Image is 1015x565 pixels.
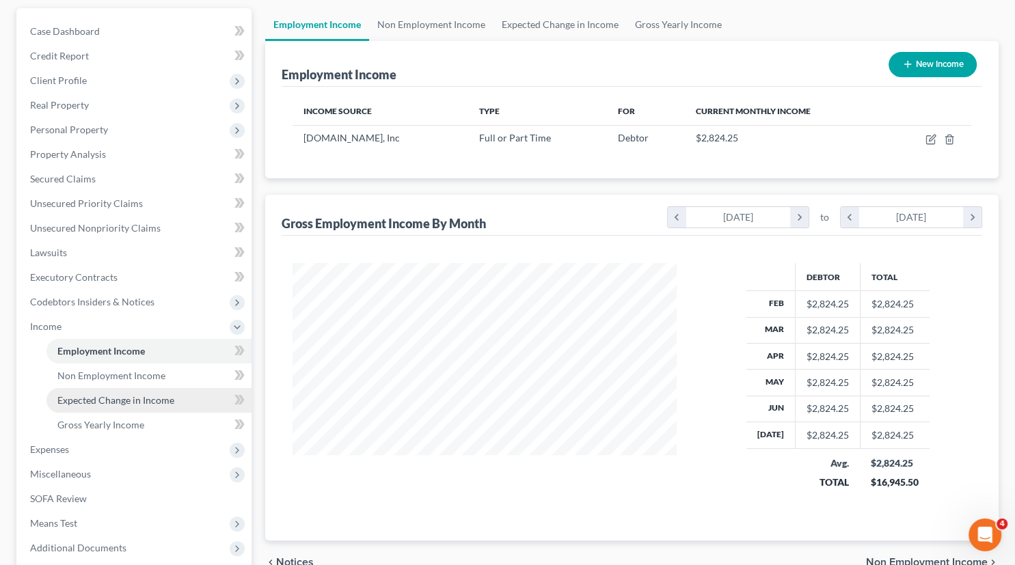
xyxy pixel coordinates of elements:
[746,291,796,317] th: Feb
[30,25,100,37] span: Case Dashboard
[30,247,67,258] span: Lawsuits
[479,132,551,143] span: Full or Part Time
[493,8,627,41] a: Expected Change in Income
[57,394,174,406] span: Expected Change in Income
[807,323,849,337] div: $2,824.25
[19,240,252,265] a: Lawsuits
[871,456,919,470] div: $2,824.25
[807,376,849,389] div: $2,824.25
[19,486,252,511] a: SOFA Review
[265,8,369,41] a: Employment Income
[46,363,252,388] a: Non Employment Income
[30,50,89,61] span: Credit Report
[860,396,930,422] td: $2,824.25
[303,106,372,116] span: Income Source
[859,207,964,228] div: [DATE]
[30,222,161,234] span: Unsecured Nonpriority Claims
[19,191,252,216] a: Unsecured Priority Claims
[696,132,738,143] span: $2,824.25
[30,74,87,86] span: Client Profile
[668,207,686,228] i: chevron_left
[46,339,252,363] a: Employment Income
[30,468,91,480] span: Miscellaneous
[19,265,252,290] a: Executory Contracts
[807,402,849,415] div: $2,824.25
[889,52,977,77] button: New Income
[19,167,252,191] a: Secured Claims
[282,215,486,232] div: Gross Employment Income By Month
[618,106,635,116] span: For
[19,44,252,68] a: Credit Report
[19,216,252,240] a: Unsecured Nonpriority Claims
[790,207,809,228] i: chevron_right
[860,317,930,343] td: $2,824.25
[746,396,796,422] th: Jun
[30,99,89,111] span: Real Property
[871,476,919,489] div: $16,945.50
[30,271,118,283] span: Executory Contracts
[806,456,849,470] div: Avg.
[57,419,144,430] span: Gross Yearly Income
[30,148,106,160] span: Property Analysis
[860,370,930,396] td: $2,824.25
[746,343,796,369] th: Apr
[282,66,396,83] div: Employment Income
[30,124,108,135] span: Personal Property
[820,210,829,224] span: to
[807,428,849,442] div: $2,824.25
[860,263,930,290] th: Total
[746,422,796,448] th: [DATE]
[30,197,143,209] span: Unsecured Priority Claims
[57,370,165,381] span: Non Employment Income
[30,296,154,307] span: Codebtors Insiders & Notices
[807,350,849,363] div: $2,824.25
[627,8,730,41] a: Gross Yearly Income
[303,132,400,143] span: [DOMAIN_NAME], Inc
[30,542,126,553] span: Additional Documents
[963,207,982,228] i: chevron_right
[860,422,930,448] td: $2,824.25
[19,142,252,167] a: Property Analysis
[997,519,1007,529] span: 4
[30,320,62,332] span: Income
[746,370,796,396] th: May
[806,476,849,489] div: TOTAL
[46,388,252,413] a: Expected Change in Income
[57,345,145,357] span: Employment Income
[19,19,252,44] a: Case Dashboard
[30,493,87,504] span: SOFA Review
[746,317,796,343] th: Mar
[860,291,930,317] td: $2,824.25
[30,173,96,184] span: Secured Claims
[30,443,69,455] span: Expenses
[30,517,77,529] span: Means Test
[807,297,849,311] div: $2,824.25
[795,263,860,290] th: Debtor
[841,207,859,228] i: chevron_left
[686,207,791,228] div: [DATE]
[618,132,649,143] span: Debtor
[369,8,493,41] a: Non Employment Income
[860,343,930,369] td: $2,824.25
[479,106,500,116] span: Type
[969,519,1001,551] iframe: Intercom live chat
[696,106,811,116] span: Current Monthly Income
[46,413,252,437] a: Gross Yearly Income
